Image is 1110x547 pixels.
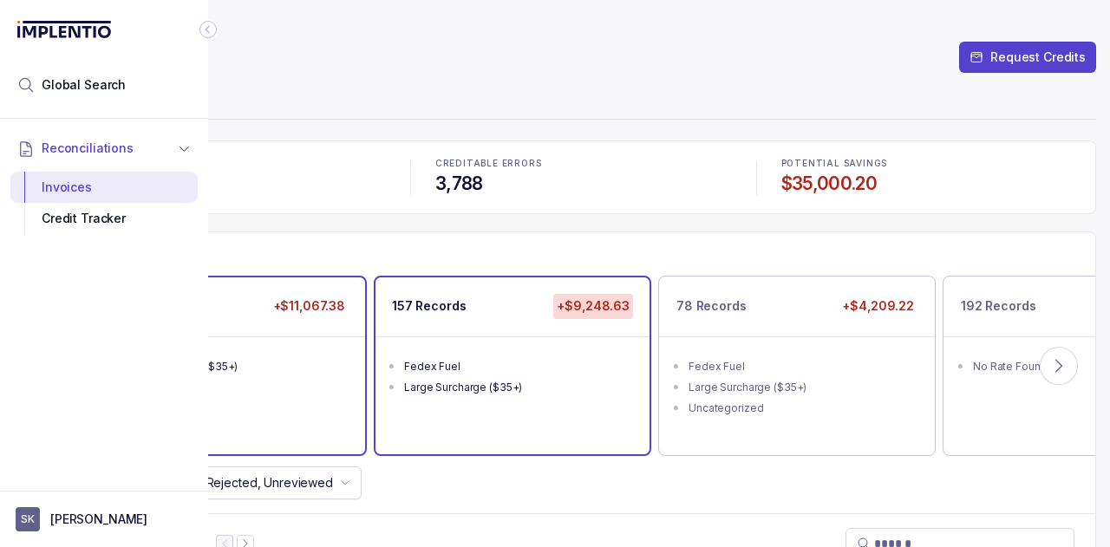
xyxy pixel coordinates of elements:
[435,172,732,196] h4: 3,788
[781,159,1078,169] p: POTENTIAL SAVINGS
[42,140,134,157] span: Reconciliations
[990,49,1086,66] p: Request Credits
[71,83,1096,118] p: Parcel
[404,358,631,375] div: Fedex Fuel
[392,297,466,315] p: 157 Records
[689,358,916,375] div: Fedex Fuel
[404,379,631,396] div: Large Surcharge ($35+)
[839,294,917,318] p: +$4,209.22
[676,297,747,315] p: 78 Records
[689,379,916,396] div: Large Surcharge ($35+)
[10,129,198,167] button: Reconciliations
[270,294,349,318] p: +$11,067.38
[959,42,1096,73] button: Request Credits
[16,507,193,531] button: User initials[PERSON_NAME]
[16,507,40,531] span: User initials
[435,159,732,169] p: CREDITABLE ERRORS
[42,76,126,94] span: Global Search
[198,19,219,40] div: Collapse Icon
[120,358,347,375] div: Large Surcharge ($35+)
[50,511,147,528] p: [PERSON_NAME]
[89,466,362,499] button: Status:Accepted, Rejected, Unreviewed
[89,172,386,196] h4: $134,179.37
[553,294,633,318] p: +$9,248.63
[89,159,386,169] p: CHARGES
[961,297,1035,315] p: 192 Records
[781,172,1078,196] h4: $35,000.20
[120,379,347,396] div: UPS Fuel
[144,474,333,492] p: Accepted, Rejected, Unreviewed
[10,168,198,238] div: Reconciliations
[24,172,184,203] div: Invoices
[24,203,184,234] div: Credit Tracker
[689,400,916,417] div: Uncategorized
